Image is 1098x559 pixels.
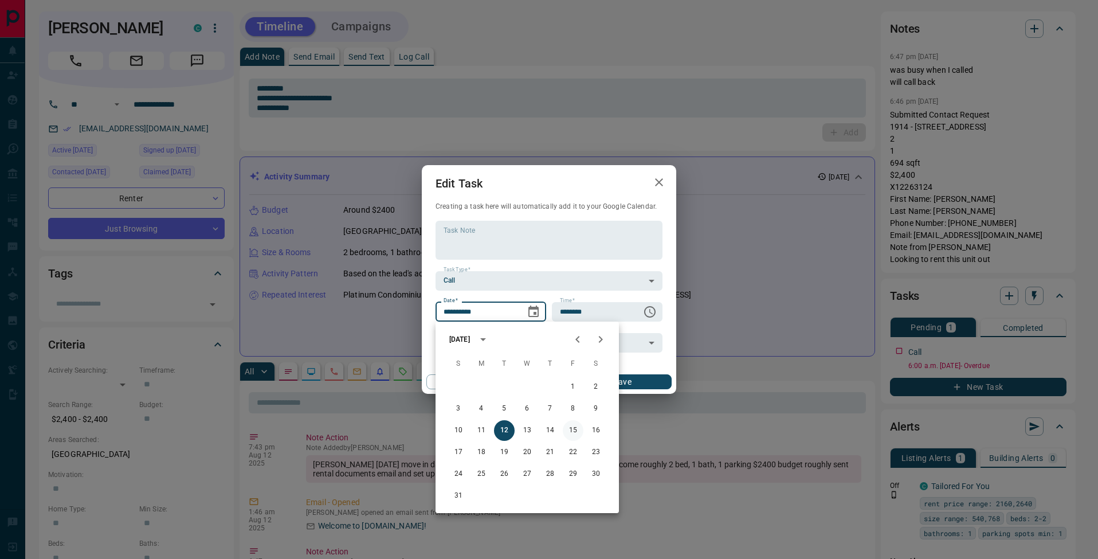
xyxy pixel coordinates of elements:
div: [DATE] [449,334,470,345]
button: 15 [563,420,583,441]
button: 20 [517,442,538,463]
button: 30 [586,464,606,484]
div: Call [436,271,662,291]
button: 16 [586,420,606,441]
button: 7 [540,398,560,419]
span: Sunday [448,353,469,376]
button: 21 [540,442,560,463]
span: Thursday [540,353,560,376]
span: Monday [471,353,492,376]
button: Previous month [566,328,589,351]
button: 23 [586,442,606,463]
button: 27 [517,464,538,484]
button: Choose date, selected date is Aug 12, 2025 [522,300,545,323]
label: Task Type [444,266,470,273]
button: 25 [471,464,492,484]
button: 19 [494,442,515,463]
button: 2 [586,377,606,397]
button: 10 [448,420,469,441]
p: Creating a task here will automatically add it to your Google Calendar. [436,202,662,212]
button: 6 [517,398,538,419]
button: 29 [563,464,583,484]
button: 11 [471,420,492,441]
button: 24 [448,464,469,484]
span: Saturday [586,353,606,376]
button: Choose time, selected time is 6:00 AM [638,300,661,323]
button: 9 [586,398,606,419]
button: Cancel [426,374,524,389]
button: 1 [563,377,583,397]
button: 13 [517,420,538,441]
button: Save [574,374,672,389]
label: Time [560,297,575,304]
button: 26 [494,464,515,484]
span: Tuesday [494,353,515,376]
button: 22 [563,442,583,463]
button: Next month [589,328,612,351]
span: Wednesday [517,353,538,376]
button: 5 [494,398,515,419]
button: 17 [448,442,469,463]
button: 12 [494,420,515,441]
button: 3 [448,398,469,419]
button: 18 [471,442,492,463]
label: Date [444,297,458,304]
button: calendar view is open, switch to year view [473,330,493,349]
span: Friday [563,353,583,376]
button: 31 [448,486,469,506]
button: 8 [563,398,583,419]
h2: Edit Task [422,165,496,202]
button: 4 [471,398,492,419]
button: 28 [540,464,560,484]
button: 14 [540,420,560,441]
